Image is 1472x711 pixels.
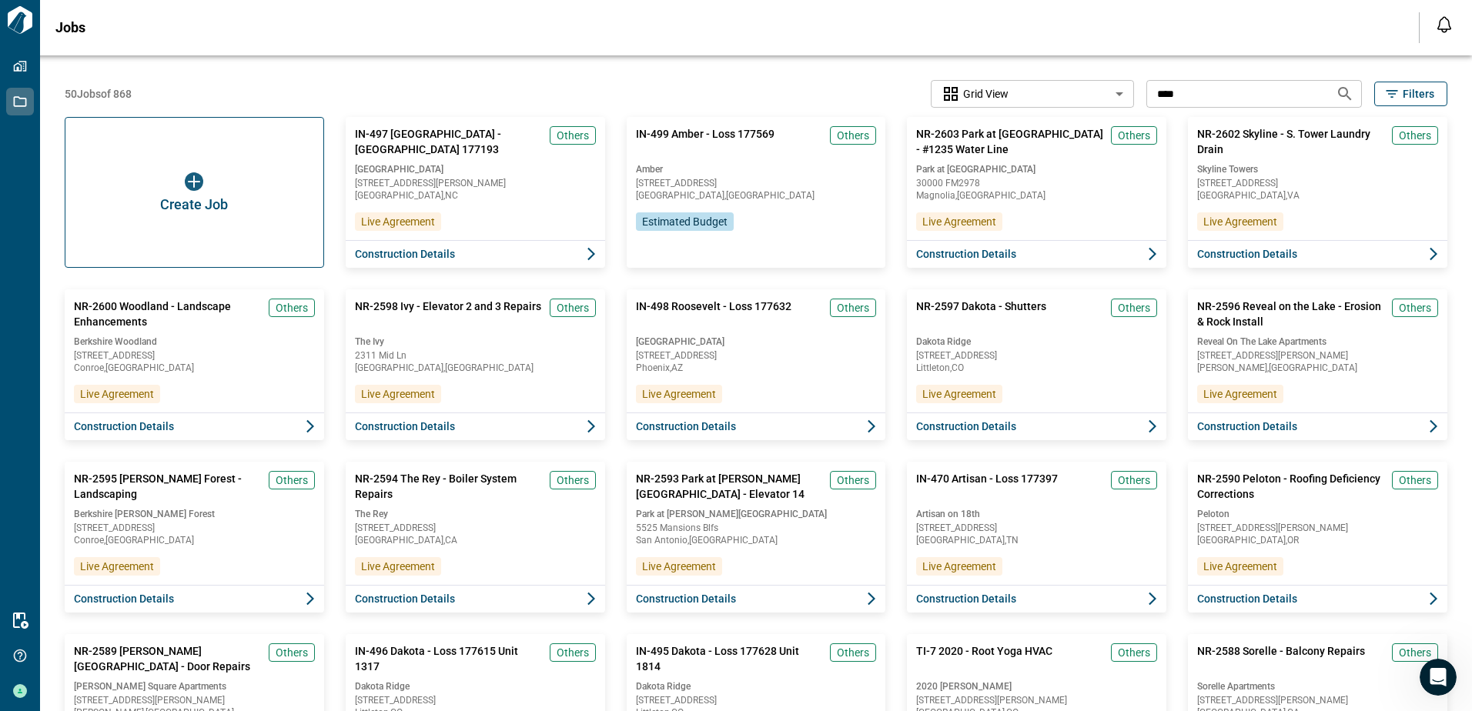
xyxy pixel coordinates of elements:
[74,363,315,372] span: Conroe , [GEOGRAPHIC_DATA]
[1399,128,1431,143] span: Others
[80,386,154,402] span: Live Agreement
[355,363,596,372] span: [GEOGRAPHIC_DATA] , [GEOGRAPHIC_DATA]
[361,214,435,229] span: Live Agreement
[916,179,1157,188] span: 30000 FM2978
[636,191,877,200] span: [GEOGRAPHIC_DATA] , [GEOGRAPHIC_DATA]
[1118,472,1150,488] span: Others
[1188,412,1447,440] button: Construction Details
[1203,386,1277,402] span: Live Agreement
[1203,559,1277,574] span: Live Agreement
[636,508,877,520] span: Park at [PERSON_NAME][GEOGRAPHIC_DATA]
[1118,128,1150,143] span: Others
[837,300,869,315] span: Others
[355,680,596,693] span: Dakota Ridge
[1118,645,1150,660] span: Others
[1330,78,1360,109] button: Search jobs
[74,680,315,693] span: [PERSON_NAME] Square Apartments
[1188,585,1447,613] button: Construction Details
[65,585,324,613] button: Construction Details
[916,591,1016,606] span: Construction Details
[355,643,544,674] span: IN-496 Dakota - Loss 177615 Unit 1317
[355,536,596,545] span: [GEOGRAPHIC_DATA] , CA
[276,645,308,660] span: Others
[355,335,596,348] span: The Ivy
[74,419,174,434] span: Construction Details
[74,643,263,674] span: NR-2589 [PERSON_NAME][GEOGRAPHIC_DATA] - Door Repairs
[916,191,1157,200] span: Magnolia , [GEOGRAPHIC_DATA]
[355,523,596,532] span: [STREET_ADDRESS]
[346,240,605,268] button: Construction Details
[1197,508,1438,520] span: Peloton
[642,214,728,229] span: Estimated Budget
[1197,163,1438,175] span: Skyline Towers
[636,523,877,532] span: 5525 Mansions Blfs
[916,363,1157,372] span: Littleton , CO
[276,472,308,488] span: Others
[74,471,263,502] span: NR-2595 [PERSON_NAME] Forest - Landscaping
[355,179,596,188] span: [STREET_ADDRESS][PERSON_NAME]
[837,472,869,488] span: Others
[355,163,596,175] span: [GEOGRAPHIC_DATA]
[1197,680,1438,693] span: Sorelle Apartments
[1197,363,1438,372] span: [PERSON_NAME] , [GEOGRAPHIC_DATA]
[642,559,716,574] span: Live Agreement
[1420,659,1457,696] iframe: Intercom live chat
[922,559,996,574] span: Live Agreement
[916,523,1157,532] span: [STREET_ADDRESS]
[1197,643,1365,674] span: NR-2588 Sorelle - Balcony Repairs
[916,126,1105,157] span: NR-2603 Park at [GEOGRAPHIC_DATA] - #1235 Water Line
[361,559,435,574] span: Live Agreement
[931,78,1134,110] div: Without label
[55,20,85,35] span: Jobs
[1197,351,1438,360] span: [STREET_ADDRESS][PERSON_NAME]
[963,86,1009,102] span: Grid View
[636,591,736,606] span: Construction Details
[627,412,886,440] button: Construction Details
[916,696,1157,705] span: [STREET_ADDRESS][PERSON_NAME]
[1197,335,1438,348] span: Reveal On The Lake Apartments
[916,419,1016,434] span: Construction Details
[557,128,589,143] span: Others
[907,240,1166,268] button: Construction Details
[916,163,1157,175] span: Park at [GEOGRAPHIC_DATA]
[916,643,1052,674] span: TI-7 2020 - Root Yoga HVAC
[636,471,825,502] span: NR-2593 Park at [PERSON_NAME][GEOGRAPHIC_DATA] - Elevator 14
[1197,246,1297,262] span: Construction Details
[185,172,203,191] img: icon button
[922,386,996,402] span: Live Agreement
[636,643,825,674] span: IN-495 Dakota - Loss 177628 Unit 1814
[361,386,435,402] span: Live Agreement
[355,246,455,262] span: Construction Details
[355,191,596,200] span: [GEOGRAPHIC_DATA] , NC
[1188,240,1447,268] button: Construction Details
[276,300,308,315] span: Others
[346,412,605,440] button: Construction Details
[1403,86,1434,102] span: Filters
[346,585,605,613] button: Construction Details
[557,300,589,315] span: Others
[355,299,541,329] span: NR-2598 Ivy - Elevator 2 and 3 Repairs
[1203,214,1277,229] span: Live Agreement
[355,126,544,157] span: IN-497 [GEOGRAPHIC_DATA] - [GEOGRAPHIC_DATA] 177193
[557,472,589,488] span: Others
[1399,472,1431,488] span: Others
[636,536,877,545] span: San Antonio , [GEOGRAPHIC_DATA]
[1197,126,1386,157] span: NR-2602 Skyline - S. Tower Laundry Drain
[355,591,455,606] span: Construction Details
[636,680,877,693] span: Dakota Ridge
[1197,191,1438,200] span: [GEOGRAPHIC_DATA] , VA
[1197,471,1386,502] span: NR-2590 Peloton - Roofing Deficiency Corrections
[74,335,315,348] span: Berkshire Woodland
[355,696,596,705] span: [STREET_ADDRESS]
[65,86,132,102] span: 50 Jobs of 868
[1197,696,1438,705] span: [STREET_ADDRESS][PERSON_NAME]
[160,197,228,212] span: Create Job
[355,351,596,360] span: 2311 Mid Ln
[1197,536,1438,545] span: [GEOGRAPHIC_DATA] , OR
[636,163,877,175] span: Amber
[355,508,596,520] span: The Rey
[80,559,154,574] span: Live Agreement
[916,680,1157,693] span: 2020 [PERSON_NAME]
[636,299,791,329] span: IN-498 Roosevelt - Loss 177632
[74,351,315,360] span: [STREET_ADDRESS]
